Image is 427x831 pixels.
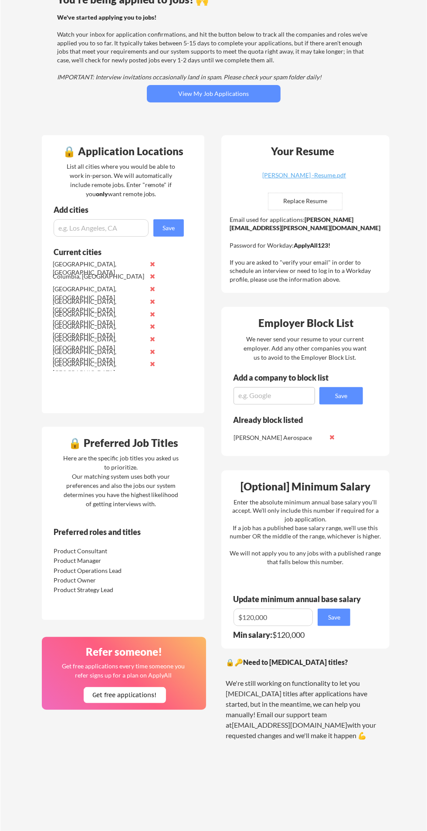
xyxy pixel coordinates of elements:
div: [GEOGRAPHIC_DATA], [GEOGRAPHIC_DATA] [53,310,145,327]
button: Save [318,609,350,626]
div: Already block listed [233,416,351,424]
div: [GEOGRAPHIC_DATA], [GEOGRAPHIC_DATA] [53,347,145,364]
div: List all cities where you would be able to work in-person. We will automatically include remote j... [61,162,181,198]
a: [EMAIL_ADDRESS][DOMAIN_NAME] [232,721,347,729]
input: e.g. Los Angeles, CA [54,219,149,237]
button: View My Job Applications [147,85,281,102]
div: Add cities [54,206,183,214]
div: [GEOGRAPHIC_DATA], [GEOGRAPHIC_DATA] [53,297,145,314]
button: Save [153,219,184,237]
button: Save [319,387,363,405]
div: 🔒 Preferred Job Titles [42,438,204,448]
a: [PERSON_NAME] -Resume.pdf [252,172,356,186]
strong: [PERSON_NAME][EMAIL_ADDRESS][PERSON_NAME][DOMAIN_NAME] [230,216,380,232]
div: [GEOGRAPHIC_DATA], [GEOGRAPHIC_DATA] [53,335,145,352]
div: Enter the absolute minimum annual base salary you'll accept. We'll only include this number if re... [230,498,381,566]
input: E.g. $100,000 [234,609,313,626]
em: IMPORTANT: Interview invitations occasionally land in spam. Please check your spam folder daily! [57,73,322,81]
div: Employer Block List [225,318,387,328]
div: 🔒 Application Locations [42,146,204,157]
div: Product Owner [54,576,146,585]
strong: Need to [MEDICAL_DATA] titles? [243,658,348,666]
div: Product Strategy Lead [54,586,146,594]
div: [Optional] Minimum Salary [224,481,386,492]
div: [PERSON_NAME] -Resume.pdf [252,172,356,178]
div: Add a company to block list [233,374,342,381]
div: Here are the specific job titles you asked us to prioritize. Our matching system uses both your p... [61,453,181,508]
div: [GEOGRAPHIC_DATA], [GEOGRAPHIC_DATA] [53,260,145,277]
div: We never send your resume to your current employer. Add any other companies you want us to avoid ... [243,334,367,362]
div: [GEOGRAPHIC_DATA], [GEOGRAPHIC_DATA] [53,360,145,377]
div: Columbia, [GEOGRAPHIC_DATA] [53,272,145,281]
strong: ApplyAll123! [294,242,330,249]
div: Watch your inbox for application confirmations, and hit the button below to track all the compani... [57,13,368,82]
button: Get free applications! [84,687,166,703]
div: $120,000 [233,631,356,639]
div: Your Resume [259,146,346,157]
div: Get free applications every time someone you refer signs up for a plan on ApplyAll [61,661,186,680]
div: Current cities [54,248,171,256]
div: Product Consultant [54,547,146,555]
strong: only [96,190,108,198]
div: [GEOGRAPHIC_DATA], [GEOGRAPHIC_DATA] [53,322,145,339]
strong: Min salary: [233,630,272,640]
div: Product Operations Lead [54,566,146,575]
div: [GEOGRAPHIC_DATA], [GEOGRAPHIC_DATA] [53,285,145,302]
div: Refer someone! [43,647,205,657]
div: Product Manager [54,556,146,565]
div: 🔒🔑 We're still working on functionality to let you [MEDICAL_DATA] titles after applications have ... [226,657,385,741]
div: Update minimum annual base salary [233,595,364,603]
div: Preferred roles and titles [54,528,169,536]
div: [PERSON_NAME] Aerospace [234,433,325,442]
strong: We've started applying you to jobs! [57,14,156,21]
div: Email used for applications: Password for Workday: If you are asked to "verify your email" in ord... [230,215,383,284]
